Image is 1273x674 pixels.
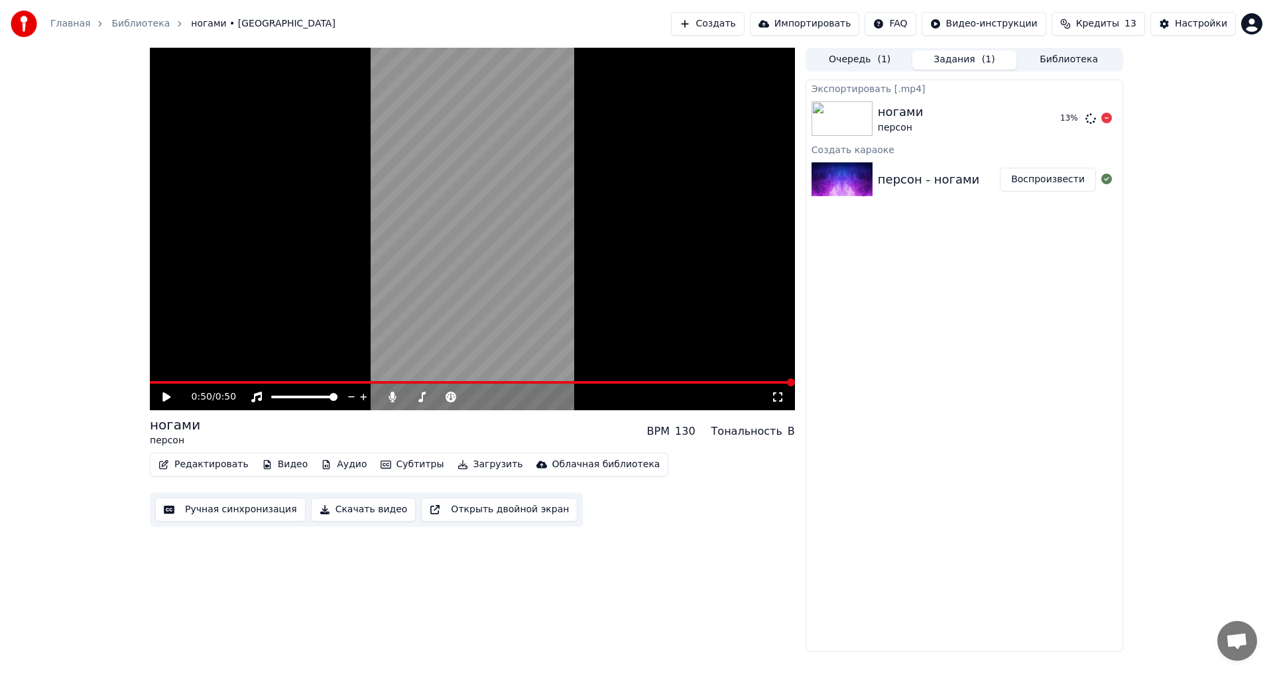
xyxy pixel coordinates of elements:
[1175,17,1227,30] div: Настройки
[671,12,744,36] button: Создать
[878,170,979,189] div: персон - ногами
[711,423,782,439] div: Тональность
[806,80,1122,96] div: Экспортировать [.mp4]
[50,17,90,30] a: Главная
[675,423,696,439] div: 130
[1150,12,1236,36] button: Настройки
[912,50,1017,70] button: Задания
[316,455,372,474] button: Аудио
[1052,12,1145,36] button: Кредиты13
[1076,17,1119,30] span: Кредиты
[375,455,450,474] button: Субтитры
[155,498,306,522] button: Ручная синхронизация
[806,141,1122,157] div: Создать караоке
[750,12,860,36] button: Импортировать
[11,11,37,37] img: youka
[865,12,916,36] button: FAQ
[1000,168,1096,192] button: Воспроизвести
[50,17,335,30] nav: breadcrumb
[878,103,924,121] div: ногами
[150,416,200,434] div: ногами
[922,12,1046,36] button: Видео-инструкции
[215,390,236,404] span: 0:50
[111,17,170,30] a: Библиотека
[647,423,670,439] div: BPM
[1016,50,1121,70] button: Библиотека
[1124,17,1136,30] span: 13
[1060,113,1080,124] div: 13 %
[552,458,660,471] div: Облачная библиотека
[878,121,924,135] div: персон
[808,50,912,70] button: Очередь
[788,423,795,439] div: B
[192,390,223,404] div: /
[452,455,528,474] button: Загрузить
[311,498,416,522] button: Скачать видео
[192,390,212,404] span: 0:50
[257,455,314,474] button: Видео
[191,17,335,30] span: ногами • [GEOGRAPHIC_DATA]
[421,498,577,522] button: Открыть двойной экран
[153,455,254,474] button: Редактировать
[1217,621,1257,661] a: Открытый чат
[877,53,890,66] span: ( 1 )
[150,434,200,447] div: персон
[982,53,995,66] span: ( 1 )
